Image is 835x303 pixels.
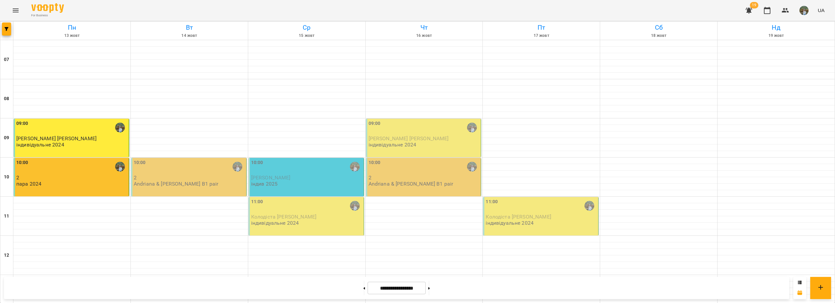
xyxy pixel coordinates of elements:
[719,33,834,39] h6: 19 жовт
[799,6,809,15] img: 3d28a0deb67b6f5672087bb97ef72b32.jpg
[251,159,263,166] label: 10:00
[251,198,263,205] label: 11:00
[719,23,834,33] h6: Нд
[367,33,482,39] h6: 16 жовт
[115,123,125,132] img: Дарина Гуцало
[31,13,64,18] span: For Business
[134,181,219,187] p: Andriana & [PERSON_NAME] B1 pair
[16,181,41,187] p: пара 2024
[134,159,146,166] label: 10:00
[16,142,64,147] p: індивідуальне 2024
[251,220,299,226] p: індивідуальне 2024
[249,33,364,39] h6: 15 жовт
[4,56,9,63] h6: 07
[601,33,716,39] h6: 18 жовт
[132,33,247,39] h6: 14 жовт
[467,162,477,172] img: Дарина Гуцало
[350,201,360,211] img: Дарина Гуцало
[4,134,9,142] h6: 09
[16,175,128,180] p: 2
[584,201,594,211] img: Дарина Гуцало
[750,2,758,8] span: 19
[16,120,28,127] label: 09:00
[249,23,364,33] h6: Ср
[369,159,381,166] label: 10:00
[4,174,9,181] h6: 10
[486,214,551,220] span: Колодіста [PERSON_NAME]
[233,162,242,172] img: Дарина Гуцало
[467,123,477,132] img: Дарина Гуцало
[818,7,825,14] span: UA
[369,142,417,147] p: індивідуальне 2024
[16,159,28,166] label: 10:00
[251,174,291,181] span: [PERSON_NAME]
[14,23,129,33] h6: Пн
[4,95,9,102] h6: 08
[132,23,247,33] h6: Вт
[369,181,453,187] p: Andriana & [PERSON_NAME] B1 pair
[134,175,245,180] p: 2
[486,198,498,205] label: 11:00
[601,23,716,33] h6: Сб
[14,33,129,39] h6: 13 жовт
[367,23,482,33] h6: Чт
[4,252,9,259] h6: 12
[251,181,278,187] p: індив 2025
[4,213,9,220] h6: 11
[486,220,534,226] p: індивідуальне 2024
[251,214,316,220] span: Колодіста [PERSON_NAME]
[8,3,23,18] button: Menu
[115,162,125,172] img: Дарина Гуцало
[484,33,599,39] h6: 17 жовт
[369,135,449,142] span: [PERSON_NAME] [PERSON_NAME]
[350,162,360,172] img: Дарина Гуцало
[815,4,827,16] button: UA
[369,120,381,127] label: 09:00
[31,3,64,13] img: Voopty Logo
[369,175,480,180] p: 2
[484,23,599,33] h6: Пт
[16,135,97,142] span: [PERSON_NAME] [PERSON_NAME]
